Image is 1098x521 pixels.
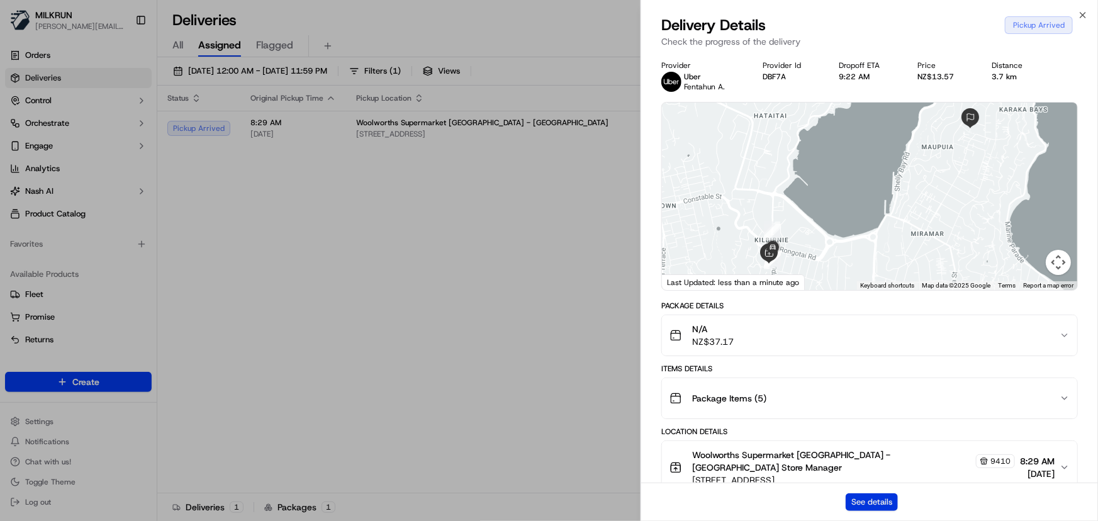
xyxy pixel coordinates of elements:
span: Delivery Details [661,15,766,35]
div: 2 [764,224,780,240]
div: Location Details [661,427,1078,437]
span: [STREET_ADDRESS] [692,474,1015,486]
span: NZ$37.17 [692,335,734,348]
div: Last Updated: less than a minute ago [662,274,805,290]
div: Items Details [661,364,1078,374]
a: Report a map error [1023,282,1073,289]
span: Package Items ( 5 ) [692,392,766,405]
span: Fentahun A. [684,82,725,92]
div: Package Details [661,301,1078,311]
img: Google [665,274,707,290]
button: Keyboard shortcuts [860,281,914,290]
a: Open this area in Google Maps (opens a new window) [665,274,707,290]
button: Map camera controls [1046,250,1071,275]
p: Check the progress of the delivery [661,35,1078,48]
span: 8:29 AM [1020,455,1055,468]
img: uber-new-logo.jpeg [661,72,681,92]
div: Dropoff ETA [839,60,897,70]
button: Woolworths Supermarket [GEOGRAPHIC_DATA] - [GEOGRAPHIC_DATA] Store Manager9410[STREET_ADDRESS]8:2... [662,441,1077,494]
span: N/A [692,323,734,335]
div: Provider Id [763,60,819,70]
div: NZ$13.57 [917,72,972,82]
button: DBF7A [763,72,786,82]
div: Price [917,60,972,70]
button: Package Items (5) [662,378,1077,418]
div: 3.7 km [992,72,1040,82]
div: 6 [765,250,781,267]
button: See details [846,493,898,511]
div: 9:22 AM [839,72,897,82]
span: Map data ©2025 Google [922,282,990,289]
span: [DATE] [1020,468,1055,480]
a: Terms (opens in new tab) [998,282,1016,289]
div: Provider [661,60,742,70]
div: 1 [764,221,780,238]
button: N/ANZ$37.17 [662,315,1077,356]
p: Uber [684,72,725,82]
span: 9410 [990,456,1011,466]
span: Woolworths Supermarket [GEOGRAPHIC_DATA] - [GEOGRAPHIC_DATA] Store Manager [692,449,973,474]
div: Distance [992,60,1040,70]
